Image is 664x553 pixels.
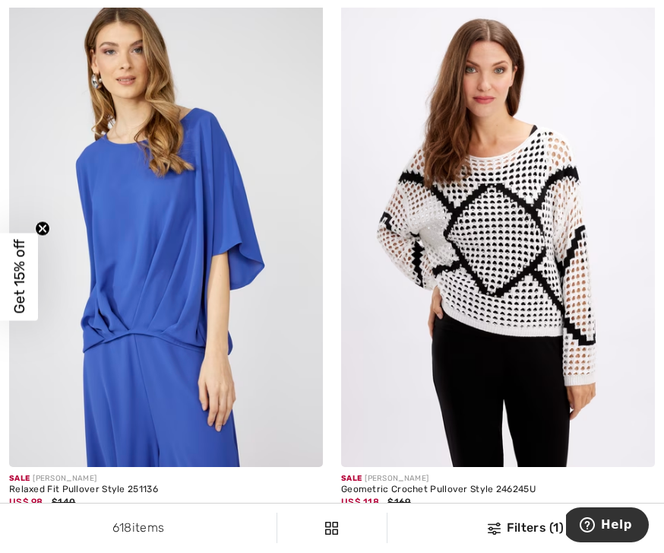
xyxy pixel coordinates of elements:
[35,221,50,236] button: Close teaser
[9,473,323,485] div: [PERSON_NAME]
[387,497,410,507] span: $169
[397,519,655,537] div: Filters (1)
[488,523,501,535] img: Filters
[52,497,75,507] span: $140
[325,522,338,535] img: Filters
[341,474,362,483] span: Sale
[9,497,43,507] span: US$ 98
[341,497,379,507] span: US$ 118
[341,473,655,485] div: [PERSON_NAME]
[9,485,323,495] div: Relaxed Fit Pullover Style 251136
[112,520,132,535] span: 618
[11,240,28,314] span: Get 15% off
[9,474,30,483] span: Sale
[341,485,655,495] div: Geometric Crochet Pullover Style 246245U
[566,507,649,545] iframe: Opens a widget where you can find more information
